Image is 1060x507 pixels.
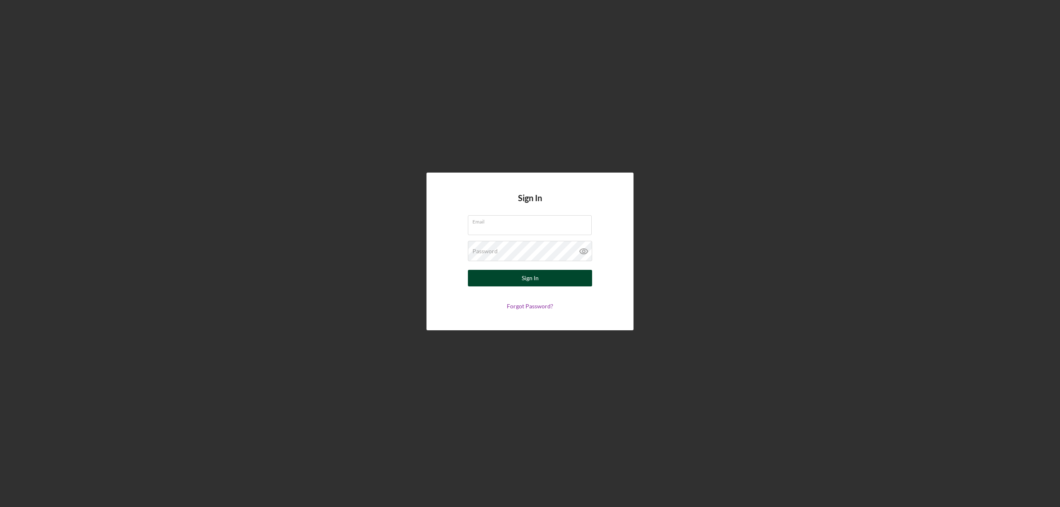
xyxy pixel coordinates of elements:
[468,270,592,286] button: Sign In
[522,270,539,286] div: Sign In
[507,303,553,310] a: Forgot Password?
[518,193,542,215] h4: Sign In
[472,216,592,225] label: Email
[472,248,498,255] label: Password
